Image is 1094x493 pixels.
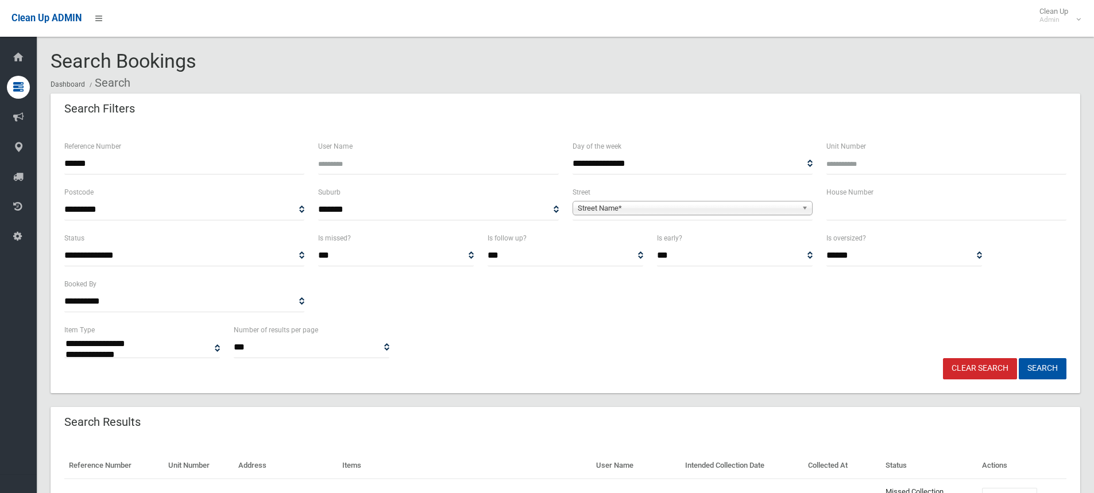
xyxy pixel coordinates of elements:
[51,98,149,120] header: Search Filters
[657,232,682,244] label: Is early?
[318,140,353,153] label: User Name
[11,13,82,24] span: Clean Up ADMIN
[1019,358,1066,379] button: Search
[578,201,797,215] span: Street Name*
[87,72,130,94] li: Search
[592,453,681,479] th: User Name
[943,358,1017,379] a: Clear Search
[234,324,318,336] label: Number of results per page
[826,140,866,153] label: Unit Number
[64,453,164,479] th: Reference Number
[881,453,977,479] th: Status
[64,232,84,244] label: Status
[826,186,873,199] label: House Number
[64,140,121,153] label: Reference Number
[1034,7,1080,24] span: Clean Up
[51,80,85,88] a: Dashboard
[318,232,351,244] label: Is missed?
[51,49,196,72] span: Search Bookings
[681,453,803,479] th: Intended Collection Date
[977,453,1066,479] th: Actions
[1039,15,1068,24] small: Admin
[318,186,341,199] label: Suburb
[164,453,234,479] th: Unit Number
[234,453,338,479] th: Address
[573,186,590,199] label: Street
[51,411,154,433] header: Search Results
[64,278,96,290] label: Booked By
[826,232,866,244] label: Is oversized?
[64,186,94,199] label: Postcode
[488,232,527,244] label: Is follow up?
[803,453,882,479] th: Collected At
[64,324,95,336] label: Item Type
[338,453,592,479] th: Items
[573,140,621,153] label: Day of the week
